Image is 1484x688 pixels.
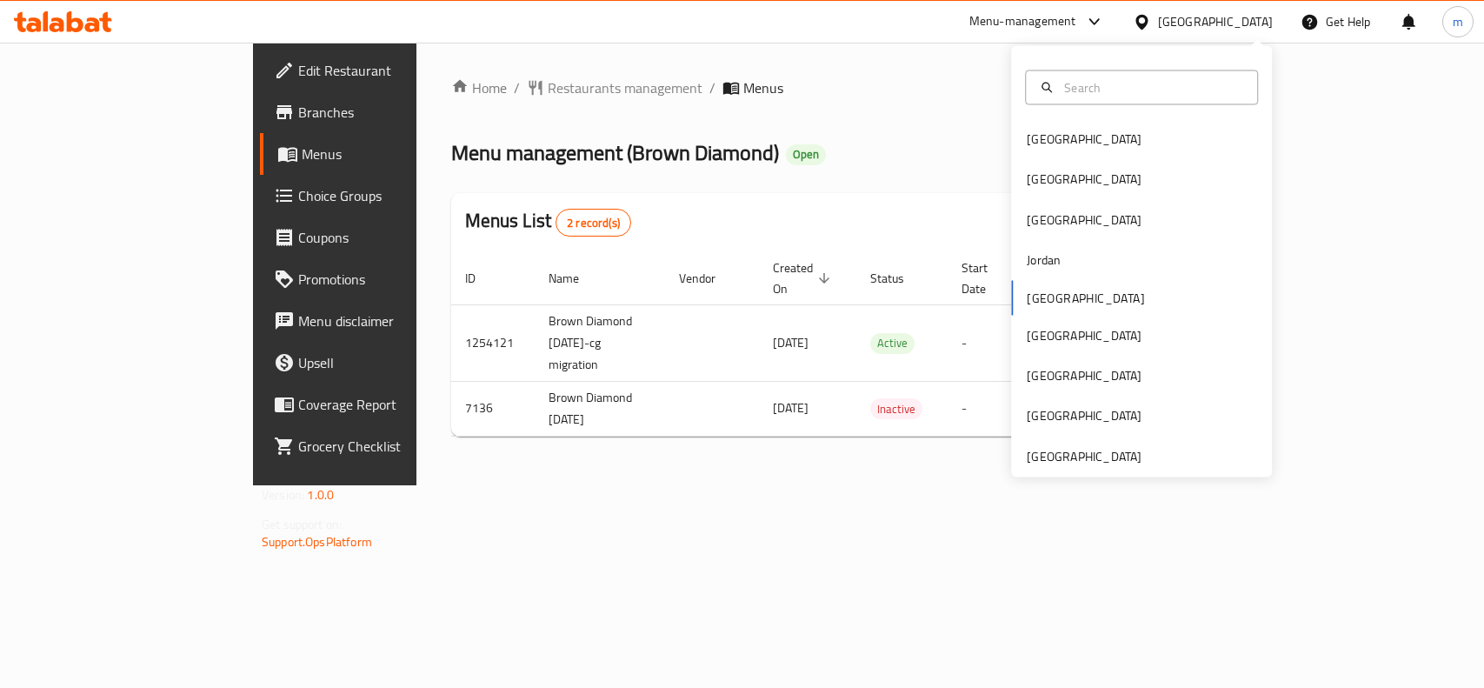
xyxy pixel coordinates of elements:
a: Promotions [260,258,501,300]
span: [DATE] [773,331,809,354]
span: Open [786,147,826,162]
span: ID [465,268,498,289]
span: Restaurants management [548,77,702,98]
span: Name [549,268,602,289]
a: Branches [260,91,501,133]
a: Grocery Checklist [260,425,501,467]
span: Choice Groups [298,185,487,206]
span: Start Date [962,257,1010,299]
span: Menus [743,77,783,98]
div: [GEOGRAPHIC_DATA] [1027,446,1141,465]
nav: breadcrumb [451,77,1196,98]
a: Restaurants management [527,77,702,98]
span: Created On [773,257,835,299]
span: m [1453,12,1463,31]
input: Search [1057,77,1247,97]
div: Open [786,144,826,165]
span: 2 record(s) [556,215,630,231]
div: [GEOGRAPHIC_DATA] [1158,12,1273,31]
div: [GEOGRAPHIC_DATA] [1027,366,1141,385]
span: Menu management ( Brown Diamond ) [451,133,779,172]
span: Edit Restaurant [298,60,487,81]
span: 1.0.0 [307,484,334,506]
div: [GEOGRAPHIC_DATA] [1027,170,1141,189]
span: Get support on: [262,513,342,536]
a: Support.OpsPlatform [262,531,372,553]
a: Menus [260,133,501,175]
span: Inactive [870,399,922,419]
span: Vendor [679,268,738,289]
h2: Menus List [465,208,631,237]
a: Coverage Report [260,384,501,425]
td: - [948,304,1031,381]
div: [GEOGRAPHIC_DATA] [1027,210,1141,229]
a: Coupons [260,217,501,258]
div: Jordan [1027,250,1061,270]
span: Menu disclaimer [298,311,487,331]
a: Edit Restaurant [260,50,501,91]
div: Active [870,333,915,354]
table: enhanced table [451,252,1315,437]
span: Status [870,268,927,289]
span: Coupons [298,227,487,248]
td: Brown Diamond [DATE] [535,381,665,436]
div: [GEOGRAPHIC_DATA] [1027,130,1141,149]
span: Grocery Checklist [298,436,487,457]
div: Menu-management [969,11,1076,32]
div: [GEOGRAPHIC_DATA] [1027,406,1141,425]
a: Menu disclaimer [260,300,501,342]
span: Active [870,333,915,353]
div: Inactive [870,398,922,419]
div: [GEOGRAPHIC_DATA] [1027,325,1141,344]
td: Brown Diamond [DATE]-cg migration [535,304,665,381]
span: Version: [262,484,304,506]
div: Total records count [556,209,631,237]
a: Choice Groups [260,175,501,217]
span: Menus [302,144,487,164]
a: Upsell [260,342,501,384]
span: [DATE] [773,397,809,419]
span: Promotions [298,269,487,290]
span: Upsell [298,352,487,373]
li: / [514,77,520,98]
td: - [948,381,1031,436]
span: Coverage Report [298,394,487,415]
li: / [709,77,715,98]
span: Branches [298,102,487,123]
